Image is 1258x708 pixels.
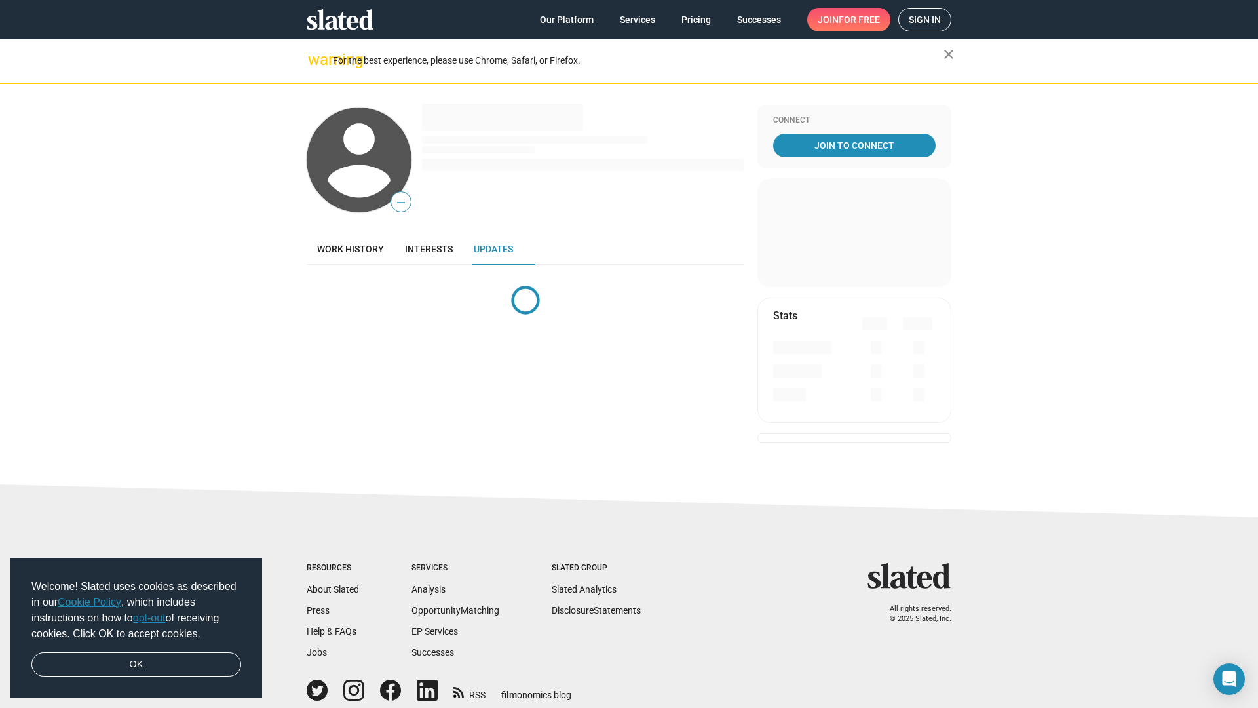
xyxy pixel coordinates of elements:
[31,579,241,642] span: Welcome! Slated uses cookies as described in our , which includes instructions on how to of recei...
[727,8,791,31] a: Successes
[307,584,359,595] a: About Slated
[411,584,446,595] a: Analysis
[552,563,641,574] div: Slated Group
[773,309,797,323] mat-card-title: Stats
[876,604,951,623] p: All rights reserved. © 2025 Slated, Inc.
[898,8,951,31] a: Sign in
[394,233,463,265] a: Interests
[133,612,166,623] a: opt-out
[307,233,394,265] a: Work history
[620,8,655,31] span: Services
[773,134,936,157] a: Join To Connect
[776,134,933,157] span: Join To Connect
[474,244,513,254] span: Updates
[307,647,327,658] a: Jobs
[818,8,880,31] span: Join
[552,584,617,595] a: Slated Analytics
[501,678,571,701] a: filmonomics blog
[307,563,359,574] div: Resources
[609,8,666,31] a: Services
[333,52,943,69] div: For the best experience, please use Chrome, Safari, or Firefox.
[58,597,121,608] a: Cookie Policy
[411,647,454,658] a: Successes
[737,8,781,31] span: Successes
[10,558,262,698] div: cookieconsent
[681,8,711,31] span: Pricing
[453,681,486,701] a: RSS
[31,652,241,677] a: dismiss cookie message
[529,8,604,31] a: Our Platform
[839,8,880,31] span: for free
[552,605,641,616] a: DisclosureStatements
[671,8,721,31] a: Pricing
[411,626,458,637] a: EP Services
[317,244,384,254] span: Work history
[941,47,957,62] mat-icon: close
[308,52,324,68] mat-icon: warning
[463,233,524,265] a: Updates
[501,690,517,700] span: film
[307,605,330,616] a: Press
[411,563,499,574] div: Services
[1213,663,1245,695] div: Open Intercom Messenger
[411,605,499,616] a: OpportunityMatching
[391,194,411,211] span: —
[405,244,453,254] span: Interests
[807,8,890,31] a: Joinfor free
[773,115,936,126] div: Connect
[909,9,941,31] span: Sign in
[540,8,594,31] span: Our Platform
[307,626,356,637] a: Help & FAQs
